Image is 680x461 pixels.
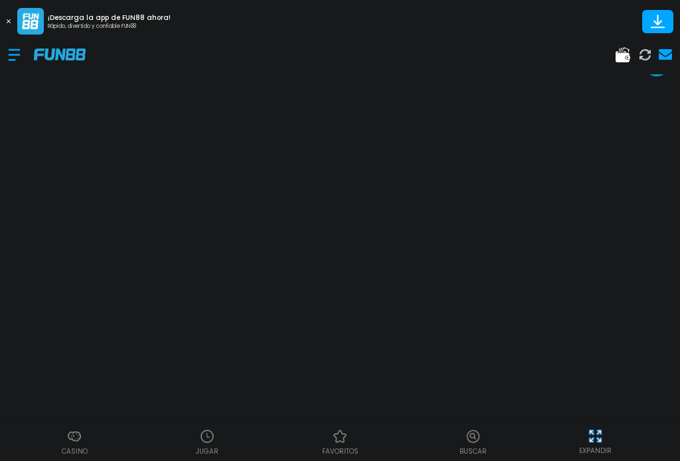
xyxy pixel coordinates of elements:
[48,23,171,31] p: Rápido, divertido y confiable FUN88
[322,446,359,456] p: favoritos
[199,428,215,444] img: Casino Jugar
[274,426,406,456] a: Casino FavoritosCasino Favoritosfavoritos
[332,428,348,444] img: Casino Favoritos
[62,446,88,456] p: Casino
[579,446,612,456] p: EXPANDIR
[34,48,86,60] img: Company Logo
[406,426,539,456] button: Buscar
[141,426,274,456] a: Casino JugarCasino JugarJUGAR
[196,446,218,456] p: JUGAR
[460,446,487,456] p: Buscar
[587,428,604,444] img: hide
[66,428,82,444] img: Casino
[17,8,44,35] img: App Logo
[48,13,171,23] p: ¡Descarga la app de FUN88 ahora!
[8,426,141,456] a: CasinoCasinoCasino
